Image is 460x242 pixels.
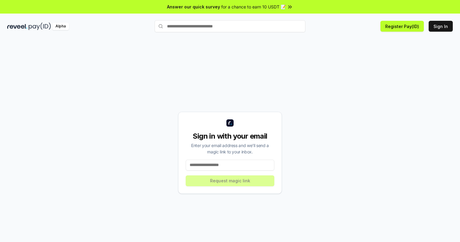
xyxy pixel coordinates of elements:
div: Enter your email address and we’ll send a magic link to your inbox. [186,142,274,155]
img: logo_small [226,119,234,127]
div: Alpha [52,23,69,30]
button: Register Pay(ID) [380,21,424,32]
img: pay_id [29,23,51,30]
img: reveel_dark [7,23,27,30]
div: Sign in with your email [186,131,274,141]
button: Sign In [429,21,453,32]
span: for a chance to earn 10 USDT 📝 [221,4,286,10]
span: Answer our quick survey [167,4,220,10]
